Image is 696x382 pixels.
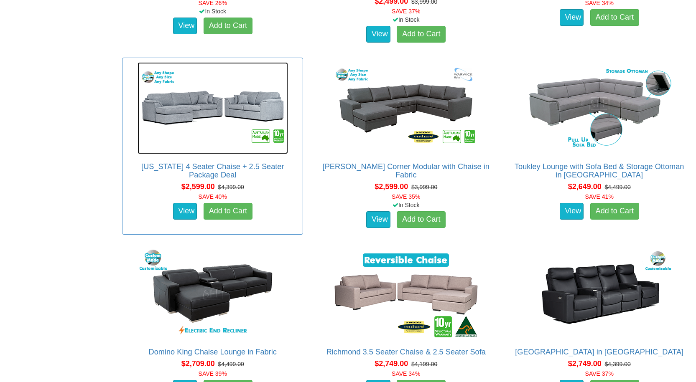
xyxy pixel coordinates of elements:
[392,370,420,377] font: SAVE 34%
[397,211,446,228] a: Add to Cart
[590,9,639,26] a: Add to Cart
[585,370,614,377] font: SAVE 37%
[605,184,631,190] del: $4,499.00
[181,359,215,368] span: $2,709.00
[392,8,420,15] font: SAVE 37%
[173,18,197,34] a: View
[314,201,498,209] div: In Stock
[120,7,305,15] div: In Stock
[560,203,584,220] a: View
[173,203,197,220] a: View
[314,15,498,24] div: In Stock
[218,184,244,190] del: $4,399.00
[326,348,486,356] a: Richmond 3.5 Seater Chaise & 2.5 Seater Sofa
[411,361,437,367] del: $4,199.00
[605,361,631,367] del: $4,399.00
[590,203,639,220] a: Add to Cart
[568,359,602,368] span: $2,749.00
[560,9,584,26] a: View
[199,370,227,377] font: SAVE 39%
[568,182,602,191] span: $2,649.00
[199,193,227,200] font: SAVE 40%
[524,62,675,154] img: Toukley Lounge with Sofa Bed & Storage Ottoman in Fabric
[392,193,420,200] font: SAVE 35%
[375,182,408,191] span: $2,599.00
[524,248,675,339] img: Bond Theatre Lounge in Fabric
[141,162,284,179] a: [US_STATE] 4 Seater Chaise + 2.5 Seater Package Deal
[323,162,489,179] a: [PERSON_NAME] Corner Modular with Chaise in Fabric
[515,162,684,179] a: Toukley Lounge with Sofa Bed & Storage Ottoman in [GEOGRAPHIC_DATA]
[411,184,437,190] del: $3,999.00
[585,193,614,200] font: SAVE 41%
[331,62,481,154] img: Morton Corner Modular with Chaise in Fabric
[149,348,277,356] a: Domino King Chaise Lounge in Fabric
[366,26,390,43] a: View
[366,211,390,228] a: View
[204,18,252,34] a: Add to Cart
[138,62,288,154] img: Texas 4 Seater Chaise + 2.5 Seater Package Deal
[397,26,446,43] a: Add to Cart
[515,348,683,356] a: [GEOGRAPHIC_DATA] in [GEOGRAPHIC_DATA]
[375,359,408,368] span: $2,749.00
[181,182,215,191] span: $2,599.00
[204,203,252,220] a: Add to Cart
[331,248,481,339] img: Richmond 3.5 Seater Chaise & 2.5 Seater Sofa
[138,248,288,339] img: Domino King Chaise Lounge in Fabric
[218,361,244,367] del: $4,499.00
